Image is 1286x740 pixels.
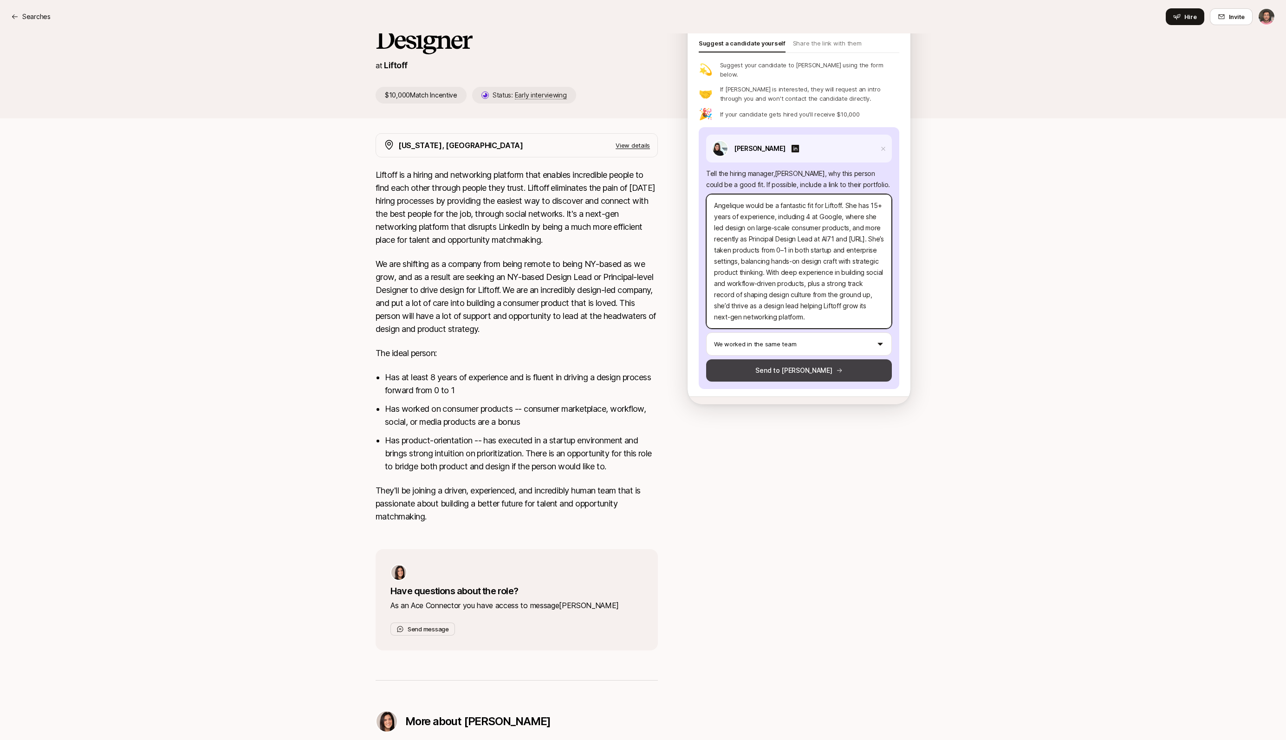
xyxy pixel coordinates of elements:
[720,110,860,119] p: If your candidate gets hired you'll receive $10,000
[405,715,551,728] p: More about [PERSON_NAME]
[398,139,523,151] p: [US_STATE], [GEOGRAPHIC_DATA]
[390,623,455,636] button: Send message
[720,84,899,103] p: If [PERSON_NAME] is interested, they will request an intro through you and won't contact the cand...
[376,258,658,336] p: We are shifting as a company from being remote to being NY-based as we grow, and as a result are ...
[699,109,713,120] p: 🎉
[384,60,407,70] a: Liftoff
[376,59,382,71] p: at
[699,64,713,75] p: 💫
[734,143,785,154] p: [PERSON_NAME]
[1210,8,1253,25] button: Invite
[390,599,643,611] p: As an Ace Connector you have access to message [PERSON_NAME]
[391,565,406,580] img: 71d7b91d_d7cb_43b4_a7ea_a9b2f2cc6e03.jpg
[616,141,650,150] p: View details
[713,141,727,156] img: ce8d203f_2d5f_431f_9ae0_055b6e223ac7.jpg
[376,87,467,104] p: $10,000 Match Incentive
[1259,9,1274,25] img: Glenn Garriock
[515,91,567,99] span: Early interviewing
[1184,12,1197,21] span: Hire
[376,169,658,247] p: Liftoff is a hiring and networking platform that enables incredible people to find each other thr...
[706,168,892,190] p: Tell the hiring manager, [PERSON_NAME] , why this person could be a good fit . If possible, inclu...
[1258,8,1275,25] button: Glenn Garriock
[385,402,658,428] li: Has worked on consumer products -- consumer marketplace, workflow, social, or media products are ...
[493,90,567,101] p: Status:
[385,434,658,473] li: Has product-orientation -- has executed in a startup environment and brings strong intuition on p...
[385,371,658,397] li: Has at least 8 years of experience and is fluent in driving a design process forward from 0 to 1
[699,88,713,99] p: 🤝
[22,11,51,22] p: Searches
[706,359,892,382] button: Send to [PERSON_NAME]
[376,347,658,360] p: The ideal person:
[377,711,397,732] img: Eleanor Morgan
[1166,8,1204,25] button: Hire
[720,60,899,79] p: Suggest your candidate to [PERSON_NAME] using the form below.
[376,484,658,523] p: They'll be joining a driven, experienced, and incredibly human team that is passionate about buil...
[699,39,786,52] p: Suggest a candidate yourself
[390,584,643,597] p: Have questions about the role?
[1229,12,1245,21] span: Invite
[793,39,862,52] p: Share the link with them
[706,194,892,329] textarea: Angelique would be a fantastic fit for Liftoff. She has 15+ years of experience, including 4 at G...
